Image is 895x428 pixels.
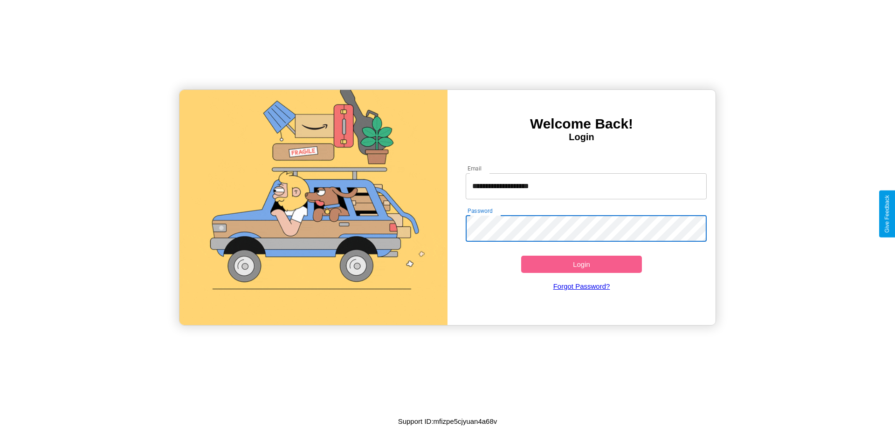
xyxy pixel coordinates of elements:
[398,415,497,428] p: Support ID: mfizpe5cjyuan4a68v
[179,90,447,325] img: gif
[461,273,702,299] a: Forgot Password?
[468,207,492,215] label: Password
[468,164,482,172] label: Email
[447,116,716,132] h3: Welcome Back!
[521,256,642,273] button: Login
[884,195,890,233] div: Give Feedback
[447,132,716,143] h4: Login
